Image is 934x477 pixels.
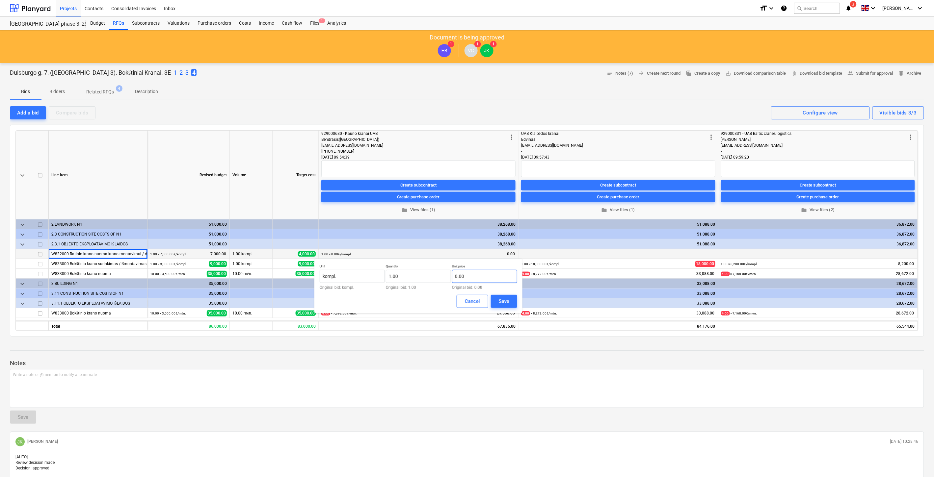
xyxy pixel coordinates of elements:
i: format_size [760,4,768,12]
span: Download bid template [791,70,842,77]
div: Save [499,297,509,306]
div: Valentinas Cilcius [465,44,478,57]
button: Create next round [636,68,683,79]
div: Cancel [465,297,480,306]
div: 28,672.00 [721,298,915,308]
div: Revised budget [147,131,230,219]
span: save_alt [726,70,732,76]
div: Chat Widget [901,445,934,477]
span: Notes (7) [607,70,633,77]
small: 1.00 × 18,000.00€ / kompl. [521,262,560,266]
p: Related RFQs [86,88,114,95]
span: 3 [850,1,857,8]
div: Create purchase order [597,193,640,201]
div: Total [49,321,147,331]
div: W833000 Bokštinio krano nuoma [51,308,145,318]
button: Submit for approval [845,68,896,79]
div: 35,000.00 [150,289,227,298]
small: 1.00 × 8,200.00€ / kompl. [721,262,758,266]
div: 3 BUILDING N1 [51,279,145,288]
div: - [521,148,707,154]
small: 10.00 × 3,500.00€ / mėn. [150,312,186,315]
button: Create subcontract [321,180,516,190]
span: search [797,6,802,11]
span: View files (2) [724,206,912,214]
span: folder [801,207,807,213]
div: 929000831 - UAB Baltic cranes logistics [721,131,907,137]
span: 33,088.00 [696,311,715,316]
div: Create purchase order [397,193,440,201]
span: 9,000.00 [209,261,227,267]
div: 10.00 mėn. [230,308,273,318]
p: Unit price [452,264,517,270]
button: Create subcontract [521,180,715,190]
div: Eimantas Balčiūnas [438,44,451,57]
p: Unit [320,264,385,270]
span: [EMAIL_ADDRESS][DOMAIN_NAME] [721,143,783,148]
span: JK [484,48,490,53]
div: 86,000.00 [147,321,230,331]
a: Analytics [323,17,350,30]
div: Cash flow [278,17,306,30]
span: 29,568.00 [496,311,516,316]
div: Julius Karalius [480,44,494,57]
div: Line-item [49,131,147,219]
p: Quantity [386,264,451,270]
div: 28,672.00 [721,289,915,298]
a: Income [255,17,278,30]
a: Purchase orders [194,17,235,30]
div: 83,000.00 [273,321,319,331]
span: View files (1) [324,206,513,214]
button: View files (1) [521,205,715,215]
span: [EMAIL_ADDRESS][DOMAIN_NAME] [321,143,383,148]
div: UAB Klaipėdos kranai [521,131,707,137]
div: [PERSON_NAME] [721,137,907,142]
div: 33,088.00 [521,289,715,298]
p: Document is being approved [430,34,504,41]
div: 65,544.00 [718,321,918,331]
button: 4 [191,68,197,77]
span: 35,000.00 [296,271,316,276]
button: View files (2) [721,205,915,215]
span: more_vert [707,133,715,141]
span: 4,000.00 [298,251,316,257]
button: Archive [896,68,924,79]
span: keyboard_arrow_down [18,221,26,229]
div: 67,836.00 [319,321,519,331]
div: 38,268.00 [321,219,516,229]
a: Download bid template [789,68,845,79]
div: [PHONE_NUMBER] [321,148,508,154]
span: 0.00 [506,251,516,257]
span: 35,000.00 [296,311,316,316]
button: 2 [179,68,183,77]
span: 28,672.00 [895,311,915,316]
small: 1.00 × 0.00€ / kompl. [321,252,352,256]
div: [DATE] 09:54:39 [321,154,516,160]
div: [DATE] 09:59:20 [721,154,915,160]
span: Download comparison table [726,70,786,77]
div: W833000 Bokštinio krano nuoma [51,269,145,278]
span: 18,000.00 [695,261,715,267]
div: W832000 Ratinio krano nuoma krano montavimui / demontavimui [51,249,145,259]
button: Add a bid [10,106,46,119]
button: Visible bids 3/3 [872,106,924,119]
div: 51,000.00 [150,239,227,249]
span: arrow_forward [639,70,645,76]
span: more_vert [907,133,915,141]
p: Notes [10,359,924,367]
button: View files (1) [321,205,516,215]
button: Create purchase order [321,192,516,202]
div: Visible bids 3/3 [880,109,917,117]
i: keyboard_arrow_down [916,4,924,12]
span: 1 [490,41,497,47]
span: 1 [448,41,454,47]
span: folder [601,207,607,213]
p: 2 [179,69,183,77]
span: people_alt [848,70,854,76]
div: 929000680 - Kauno kranai UAB [321,131,508,137]
div: Julius Karalius [15,437,25,446]
span: 7,000.00 [210,251,227,257]
button: 3 [185,68,189,77]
